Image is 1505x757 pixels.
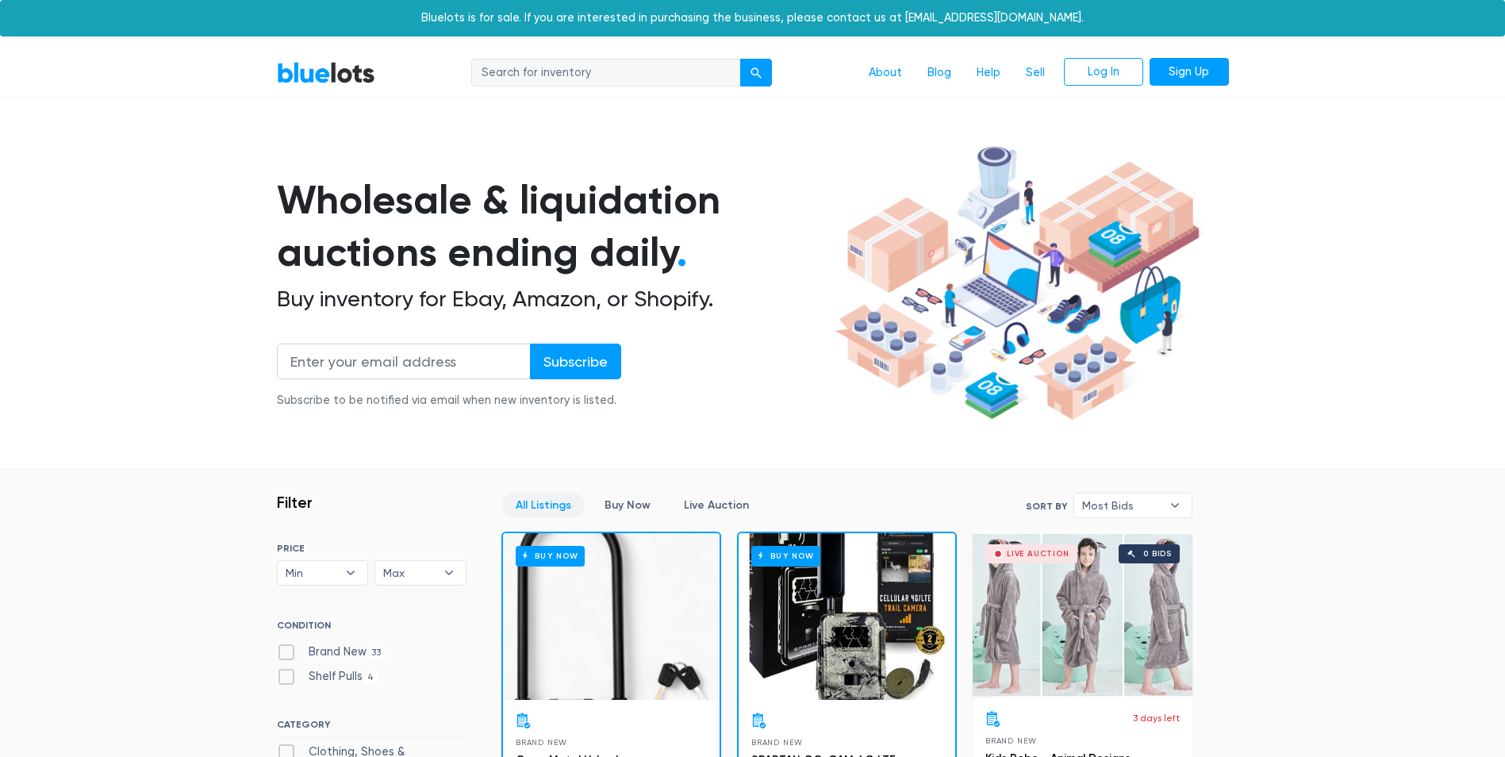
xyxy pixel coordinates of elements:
[277,719,466,736] h6: CATEGORY
[1082,494,1161,517] span: Most Bids
[432,561,466,585] b: ▾
[751,738,803,747] span: Brand New
[751,546,820,566] h6: Buy Now
[856,58,915,88] a: About
[277,61,375,84] a: BlueLots
[739,533,955,700] a: Buy Now
[985,736,1037,745] span: Brand New
[1133,711,1180,725] p: 3 days left
[530,344,621,379] input: Subscribe
[363,671,379,684] span: 4
[1007,550,1069,558] div: Live Auction
[277,286,829,313] h2: Buy inventory for Ebay, Amazon, or Shopify.
[1158,494,1192,517] b: ▾
[277,543,466,554] h6: PRICE
[1013,58,1058,88] a: Sell
[277,344,531,379] input: Enter your email address
[1064,58,1143,86] a: Log In
[591,493,664,517] a: Buy Now
[277,493,313,512] h3: Filter
[915,58,964,88] a: Blog
[277,668,379,686] label: Shelf Pulls
[502,493,585,517] a: All Listings
[277,644,386,661] label: Brand New
[471,59,741,87] input: Search for inventory
[503,533,720,700] a: Buy Now
[677,229,687,276] span: .
[1150,58,1229,86] a: Sign Up
[1143,550,1172,558] div: 0 bids
[334,561,367,585] b: ▾
[829,139,1205,428] img: hero-ee84e7d0318cb26816c560f6b4441b76977f77a177738b4e94f68c95b2b83dbb.png
[973,532,1192,698] a: Live Auction 0 bids
[516,738,567,747] span: Brand New
[1026,499,1067,513] label: Sort By
[367,647,386,659] span: 33
[670,493,762,517] a: Live Auction
[277,620,466,637] h6: CONDITION
[277,392,621,409] div: Subscribe to be notified via email when new inventory is listed.
[964,58,1013,88] a: Help
[286,561,338,585] span: Min
[277,174,829,279] h1: Wholesale & liquidation auctions ending daily
[383,561,436,585] span: Max
[516,546,585,566] h6: Buy Now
